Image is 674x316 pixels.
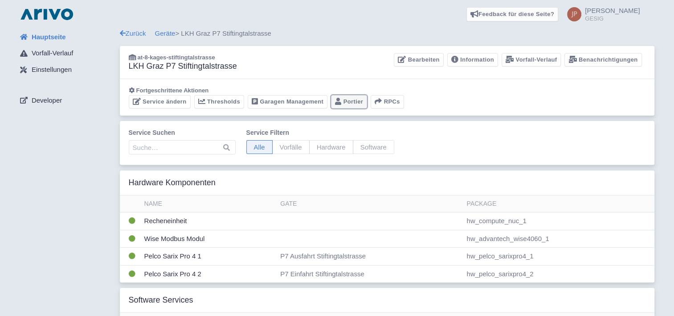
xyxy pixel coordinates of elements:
span: Vorfall-Verlauf [32,48,73,58]
td: P7 Ausfahrt Stiftingtalstrasse [277,248,463,266]
span: Developer [32,96,62,106]
a: Hauptseite [13,29,120,46]
th: Name [141,195,277,212]
span: [PERSON_NAME] [585,7,640,14]
span: Alle [246,140,273,154]
a: Einstellungen [13,62,120,79]
th: Gate [277,195,463,212]
td: hw_compute_nuc_1 [463,212,654,230]
a: Portier [331,95,367,109]
label: Service suchen [129,128,236,137]
small: GESIG [585,16,640,21]
span: Hardware [309,140,353,154]
a: [PERSON_NAME] GESIG [562,7,640,21]
a: Geräte [155,29,176,37]
td: P7 Einfahrt Stiftingtalstrasse [277,265,463,283]
td: Wise Modbus Modul [141,230,277,248]
div: > LKH Graz P7 Stiftingtalstrasse [120,29,654,39]
h3: Software Services [129,295,193,305]
td: Recheneinheit [141,212,277,230]
a: Information [447,53,498,67]
a: Feedback für diese Seite? [466,7,559,21]
th: Package [463,195,654,212]
h3: Hardware Komponenten [129,178,216,188]
a: Vorfall-Verlauf [502,53,561,67]
span: Fortgeschrittene Aktionen [136,87,209,94]
button: RPCs [371,95,404,109]
span: Einstellungen [32,65,72,75]
td: Pelco Sarix Pro 4 1 [141,248,277,266]
input: Suche… [129,140,236,154]
td: Pelco Sarix Pro 4 2 [141,265,277,283]
td: hw_pelco_sarixpro4_1 [463,248,654,266]
a: Zurück [120,29,146,37]
h3: LKH Graz P7 Stiftingtalstrasse [129,62,237,71]
span: Vorfälle [272,140,310,154]
a: Vorfall-Verlauf [13,45,120,62]
span: Hauptseite [32,32,66,42]
a: Benachrichtigungen [564,53,641,67]
a: Service ändern [129,95,191,109]
a: Thresholds [194,95,244,109]
td: hw_advantech_wise4060_1 [463,230,654,248]
label: Service filtern [246,128,394,137]
a: Garagen Management [248,95,327,109]
img: logo [18,7,75,21]
span: at-8-kages-stiftingtalstrasse [138,54,215,61]
span: Software [353,140,394,154]
a: Bearbeiten [394,53,443,67]
td: hw_pelco_sarixpro4_2 [463,265,654,283]
a: Developer [13,92,120,109]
